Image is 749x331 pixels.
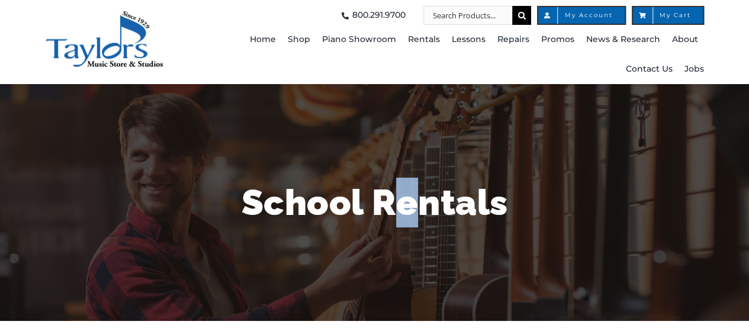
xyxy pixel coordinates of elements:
[541,25,574,54] a: Promos
[632,6,704,25] a: My Cart
[45,9,163,21] a: taylors-music-store-west-chester
[216,25,704,84] nav: Main Menu
[541,30,574,49] span: Promos
[550,12,613,18] span: My Account
[626,54,673,84] a: Contact Us
[423,6,512,25] input: Search Products...
[645,12,691,18] span: My Cart
[684,54,704,84] a: Jobs
[586,25,660,54] a: News & Research
[216,6,704,25] nav: Top Right
[250,25,276,54] a: Home
[512,6,531,25] input: Search
[28,178,721,227] h1: School Rentals
[250,30,276,49] span: Home
[497,30,529,49] span: Repairs
[288,30,310,49] span: Shop
[408,25,440,54] a: Rentals
[626,60,673,79] span: Contact Us
[408,30,440,49] span: Rentals
[338,6,406,25] a: 800.291.9700
[322,25,396,54] a: Piano Showroom
[497,25,529,54] a: Repairs
[288,25,310,54] a: Shop
[672,30,698,49] span: About
[672,25,698,54] a: About
[452,30,486,49] span: Lessons
[352,6,406,25] span: 800.291.9700
[684,60,704,79] span: Jobs
[586,30,660,49] span: News & Research
[537,6,626,25] a: My Account
[322,30,396,49] span: Piano Showroom
[452,25,486,54] a: Lessons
